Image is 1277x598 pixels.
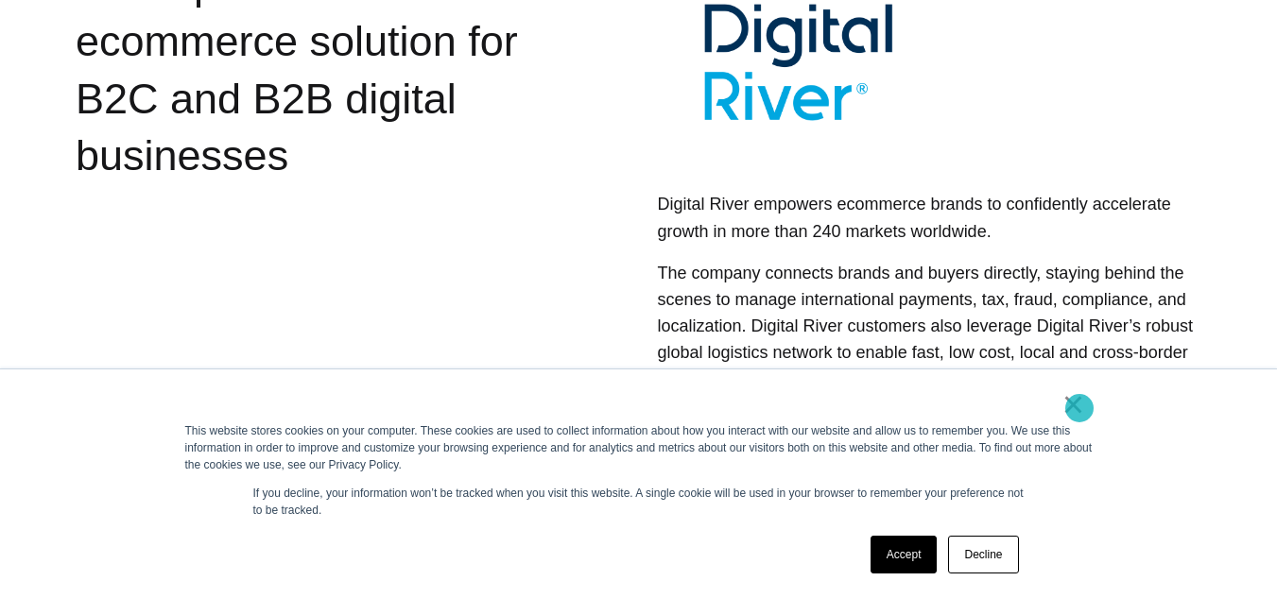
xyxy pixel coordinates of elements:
p: The company connects brands and buyers directly, staying behind the scenes to manage internationa... [657,260,1201,473]
p: Digital River empowers ecommerce brands to confidently accelerate growth in more than 240 markets... [657,191,1201,244]
a: Decline [948,536,1018,573]
div: This website stores cookies on your computer. These cookies are used to collect information about... [185,422,1093,473]
a: × [1062,396,1085,413]
p: If you decline, your information won’t be tracked when you visit this website. A single cookie wi... [253,485,1025,519]
a: Accept [871,536,938,573]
